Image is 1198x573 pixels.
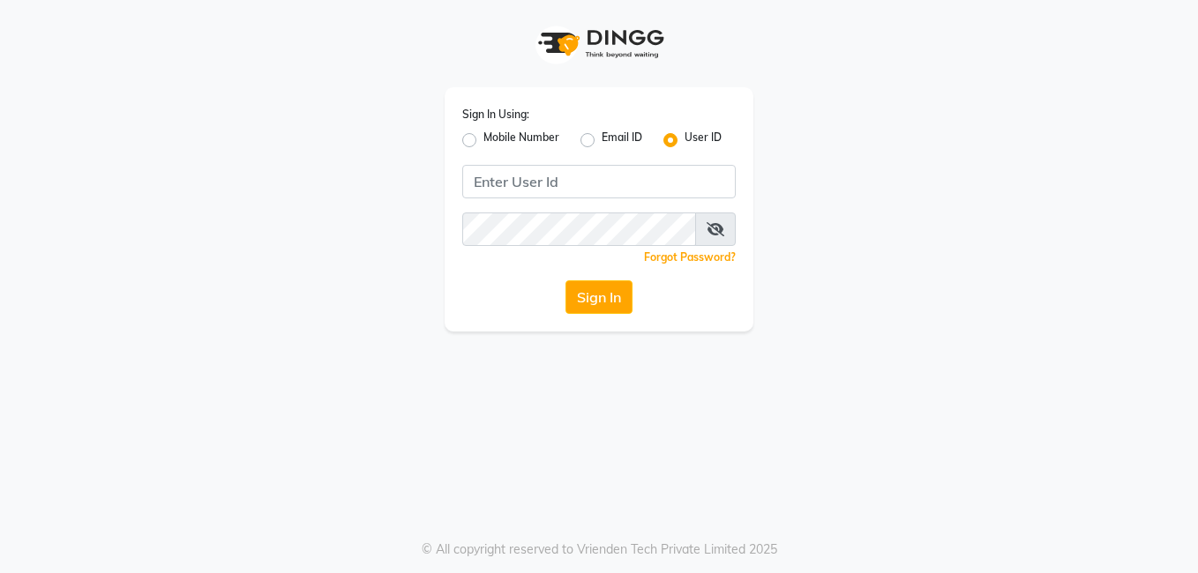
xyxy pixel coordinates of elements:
[602,130,642,151] label: Email ID
[644,250,736,264] a: Forgot Password?
[462,165,736,198] input: Username
[462,212,696,246] input: Username
[483,130,559,151] label: Mobile Number
[685,130,722,151] label: User ID
[528,18,670,70] img: logo1.svg
[565,280,633,314] button: Sign In
[462,107,529,123] label: Sign In Using:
